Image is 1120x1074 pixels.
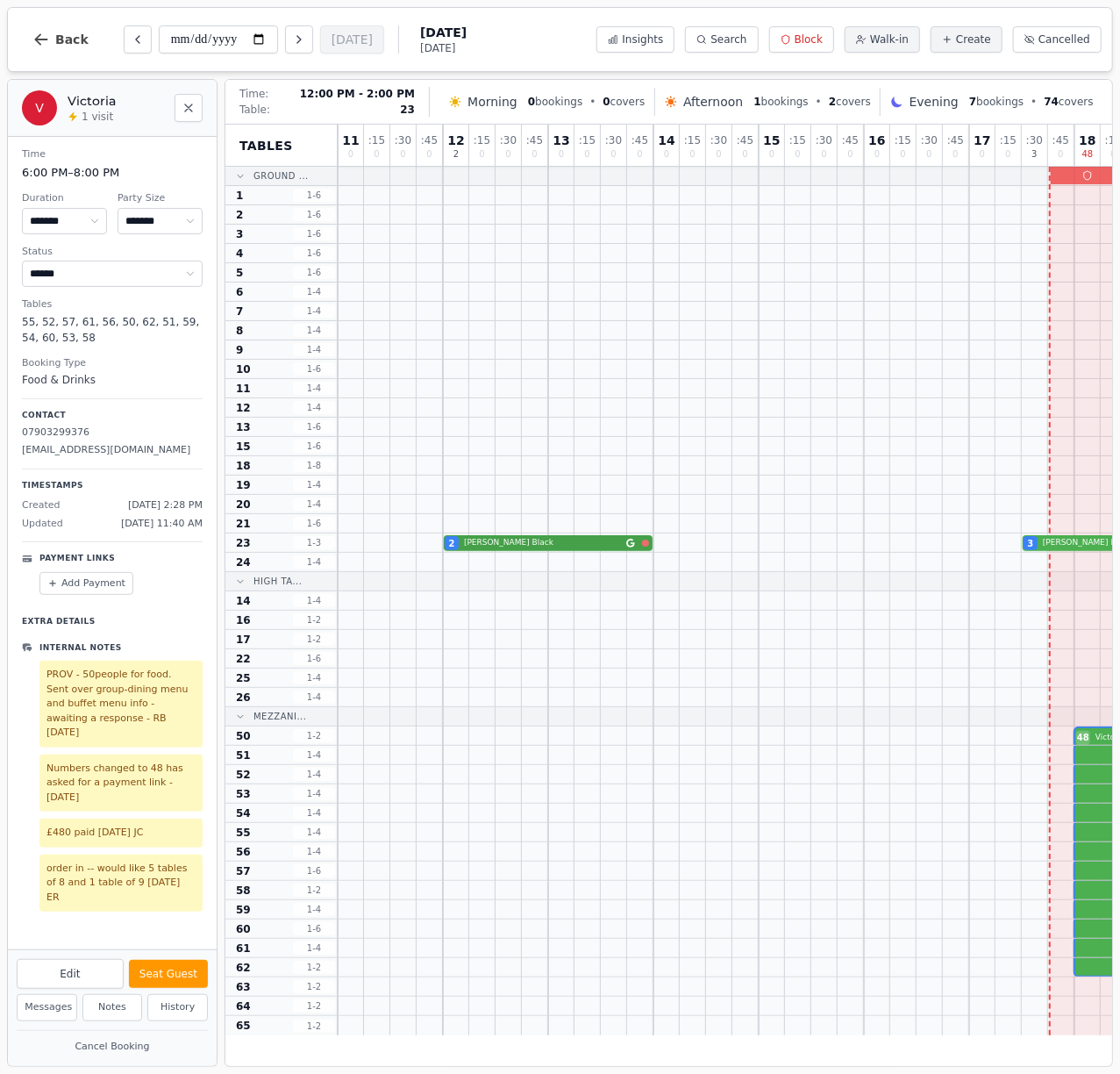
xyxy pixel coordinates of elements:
button: Back [18,18,103,61]
span: 48 [1082,150,1094,159]
span: : 30 [921,135,938,146]
span: : 45 [1052,135,1069,146]
span: Tables [239,137,293,154]
span: 1 - 2 [293,999,335,1013]
button: Cancelled [1013,26,1102,53]
span: 65 [236,1019,251,1033]
button: Previous day [124,25,152,54]
span: : 30 [710,135,727,146]
span: 1 - 4 [293,942,335,955]
p: Contact [22,410,203,422]
span: 1 - 3 [293,536,335,549]
span: 2 [449,537,455,550]
span: 1 - 4 [293,806,335,820]
span: : 30 [605,135,622,146]
span: 74 [1044,96,1059,108]
span: 1 - 4 [293,748,335,762]
span: 0 [742,150,747,159]
p: order in -- would like 5 tables of 8 and 1 table of 9 [DATE] ER [46,862,196,906]
span: 1 - 4 [293,285,335,298]
span: : 45 [842,135,859,146]
span: 56 [236,845,251,859]
span: 19 [236,478,251,492]
span: [PERSON_NAME] Black [464,537,623,549]
button: Insights [596,26,674,53]
button: Edit [17,959,124,989]
button: [DATE] [320,25,384,54]
span: 0 [528,96,535,108]
p: 07903299376 [22,426,203,440]
span: 1 [753,96,760,108]
span: : 45 [421,135,438,146]
span: : 15 [368,135,385,146]
span: 1 - 6 [293,440,335,453]
span: 1 - 4 [293,594,335,607]
span: 1 - 4 [293,343,335,356]
span: 1 - 6 [293,227,335,240]
svg: Google booking [626,539,635,548]
span: 1 - 4 [293,768,335,781]
span: 14 [236,594,251,608]
span: 0 [952,150,958,159]
span: 1 - 2 [293,1020,335,1033]
span: 1 - 6 [293,420,335,433]
span: : 15 [789,135,806,146]
span: 23 [236,536,251,550]
span: • [1031,95,1037,109]
span: 1 - 6 [293,266,335,279]
span: 12 [447,134,464,147]
dt: Party Size [118,191,203,206]
span: [DATE] 2:28 PM [128,498,203,513]
span: 24 [236,555,251,569]
span: 2 [453,150,459,159]
p: £480 paid [DATE] JC [46,826,196,841]
dd: Food & Drinks [22,372,203,388]
button: Create [931,26,1002,53]
p: Extra Details [22,609,203,628]
span: 0 [1005,150,1010,159]
span: 1 - 4 [293,478,335,491]
button: History [147,994,208,1021]
span: 11 [236,382,251,396]
span: 8 [236,324,243,338]
span: 1 - 2 [293,884,335,897]
p: Numbers changed to 48 has asked for a payment link - [DATE] [46,762,196,805]
span: Evening [910,93,959,111]
span: : 45 [526,135,543,146]
button: Close [175,94,203,122]
span: 20 [236,498,251,512]
span: 1 - 6 [293,362,335,376]
span: 9 [236,343,243,357]
span: 26 [236,691,251,705]
dt: Tables [22,297,203,312]
span: 16 [868,134,885,147]
span: 1 - 4 [293,903,335,916]
span: 10 [236,362,251,376]
p: Payment Links [39,553,115,565]
span: bookings [969,95,1024,109]
span: 0 [847,150,852,159]
span: 0 [426,150,432,159]
span: 61 [236,942,251,956]
span: Walk-in [870,32,909,47]
span: 18 [236,459,251,473]
span: 23 [400,103,415,117]
span: 0 [1058,150,1063,159]
span: 48 [1077,731,1089,744]
dt: Booking Type [22,356,203,371]
span: 0 [505,150,510,159]
button: Messages [17,994,77,1021]
span: 16 [236,613,251,627]
span: Ground ... [253,169,309,183]
span: 1 - 4 [293,324,335,337]
span: 18 [1079,134,1095,147]
span: 0 [664,150,669,159]
span: 0 [603,96,610,108]
span: 1 - 4 [293,671,335,684]
span: covers [829,95,871,109]
span: 55 [236,826,251,840]
span: High Ta... [253,575,302,588]
span: 12:00 PM - 2:00 PM [300,87,415,101]
button: Add Payment [39,572,133,596]
span: 3 [236,227,243,241]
